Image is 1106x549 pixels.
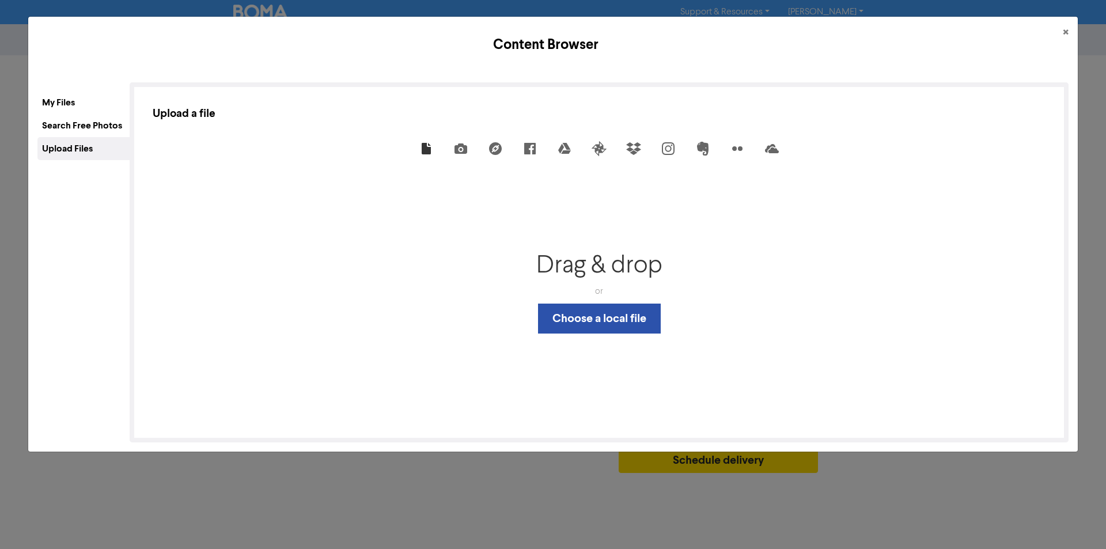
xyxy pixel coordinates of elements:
[536,252,662,281] div: Drag & drop
[1054,17,1078,49] button: Close
[755,131,789,166] div: OneDrive
[478,131,513,166] div: Direct Link
[37,114,130,137] div: Search Free Photos
[444,131,478,166] div: Camera
[37,35,1054,55] h5: Content Browser
[582,131,616,166] div: Google Photos
[409,131,444,166] div: Local Files
[651,131,685,166] div: Instagram
[536,286,662,298] div: or
[37,137,130,160] div: Upload Files
[37,91,130,114] div: My Files
[1048,494,1106,549] iframe: Chat Widget
[685,131,720,166] div: Evernote
[538,304,661,334] button: Choose a local file
[720,131,755,166] div: Flickr
[153,105,1046,122] div: Upload a file
[1063,24,1069,41] span: ×
[547,131,582,166] div: Google Drive
[616,131,651,166] div: Dropbox
[513,131,547,166] div: Facebook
